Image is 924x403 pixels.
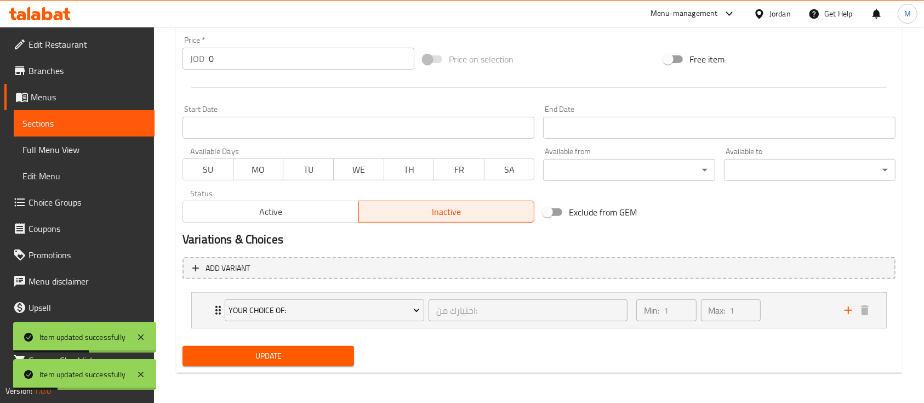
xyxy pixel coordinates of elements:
span: Inactive [363,204,531,220]
span: SU [187,162,229,178]
span: Free item [689,53,725,66]
p: JOD [190,52,204,65]
div: Item updated successfully [39,368,126,381]
h2: Variations & Choices [182,231,896,248]
button: SA [484,158,535,180]
span: TU [288,162,329,178]
div: ​ [724,159,896,181]
span: Choice Groups [28,196,146,209]
span: Grocery Checklist [28,354,146,367]
a: Edit Menu [14,163,155,189]
p: Max: [709,304,726,317]
a: Coupons [4,215,155,242]
li: Expand [182,288,896,333]
div: Item updated successfully [39,331,126,343]
span: Price on selection [449,53,514,66]
span: WE [338,162,380,178]
button: add [840,302,857,319]
span: Version: [5,384,32,398]
button: Active [182,201,359,223]
span: Active [187,204,355,220]
div: Expand [192,293,886,328]
button: Your choice of: [225,299,424,321]
div: Jordan [769,8,791,20]
button: SU [182,158,233,180]
span: Coupons [28,222,146,235]
span: Add variant [206,262,250,275]
span: Promotions [28,248,146,262]
button: MO [233,158,284,180]
span: Full Menu View [22,143,146,156]
button: Add variant [182,257,896,280]
span: TH [389,162,430,178]
a: Edit Restaurant [4,31,155,58]
a: Grocery Checklist [4,347,155,373]
button: TU [283,158,334,180]
button: FR [434,158,484,180]
span: Menus [31,90,146,104]
span: Edit Restaurant [28,38,146,51]
span: Upsell [28,301,146,314]
span: SA [489,162,531,178]
a: Menu disclaimer [4,268,155,294]
a: Menus [4,84,155,110]
button: WE [333,158,384,180]
button: TH [384,158,435,180]
span: Branches [28,64,146,77]
span: 1.0.0 [34,384,51,398]
button: Inactive [358,201,535,223]
p: Min: [644,304,659,317]
button: Update [182,346,354,366]
div: ​ [543,159,715,181]
a: Choice Groups [4,189,155,215]
a: Promotions [4,242,155,268]
a: Branches [4,58,155,84]
span: M [904,8,911,20]
button: delete [857,302,873,319]
span: Edit Menu [22,169,146,183]
span: MO [238,162,280,178]
div: Menu-management [651,7,718,20]
span: Your choice of: [229,304,420,317]
span: FR [438,162,480,178]
a: Sections [14,110,155,137]
a: Full Menu View [14,137,155,163]
span: Update [191,349,345,363]
a: Upsell [4,294,155,321]
span: Menu disclaimer [28,275,146,288]
input: Please enter price [209,48,414,70]
span: Exclude from GEM [569,206,637,219]
span: Sections [22,117,146,130]
a: Coverage Report [4,321,155,347]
